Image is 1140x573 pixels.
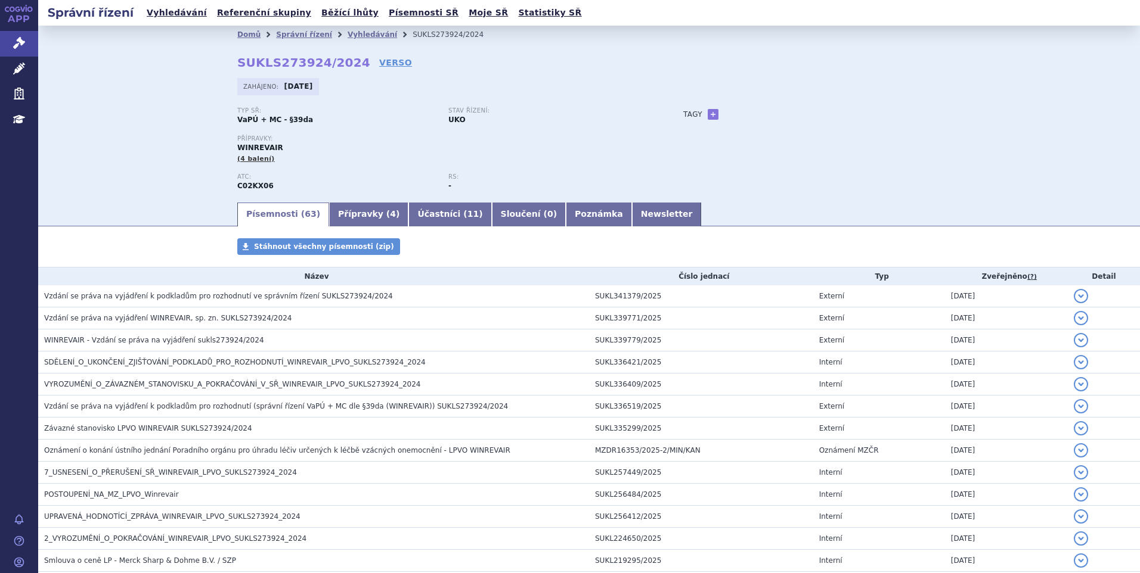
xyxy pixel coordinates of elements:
p: RS: [448,173,648,180]
span: Oznámení MZČR [819,446,879,454]
td: [DATE] [945,351,1068,373]
span: VYROZUMĚNÍ_O_ZÁVAZNÉM_STANOVISKU_A_POKRAČOVÁNÍ_V_SŘ_WINREVAIR_LPVO_SUKLS273924_2024 [44,380,420,388]
td: SUKL336421/2025 [589,351,813,373]
a: Účastníci (11) [408,203,491,226]
a: Statistiky SŘ [515,5,585,21]
span: POSTOUPENÍ_NA_MZ_LPVO_Winrevair [44,490,179,499]
span: Interní [819,358,842,366]
span: SDĚLENÍ_O_UKONČENÍ_ZJIŠŤOVÁNÍ_PODKLADŮ_PRO_ROZHODNUTÍ_WINREVAIR_LPVO_SUKLS273924_2024 [44,358,426,366]
td: [DATE] [945,418,1068,440]
button: detail [1074,487,1088,502]
span: WINREVAIR - Vzdání se práva na vyjádření sukls273924/2024 [44,336,264,344]
th: Číslo jednací [589,267,813,285]
td: SUKL336519/2025 [589,396,813,418]
span: (4 balení) [237,155,275,163]
button: detail [1074,531,1088,546]
td: MZDR16353/2025-2/MIN/KAN [589,440,813,462]
td: [DATE] [945,440,1068,462]
td: [DATE] [945,329,1068,351]
span: WINREVAIR [237,144,283,152]
a: Stáhnout všechny písemnosti (zip) [237,238,400,255]
a: Vyhledávání [348,30,397,39]
p: Přípravky: [237,135,659,142]
td: [DATE] [945,506,1068,528]
td: SUKL256412/2025 [589,506,813,528]
button: detail [1074,311,1088,325]
a: Newsletter [632,203,702,226]
button: detail [1074,553,1088,568]
a: Vyhledávání [143,5,210,21]
th: Zveřejněno [945,267,1068,285]
strong: - [448,182,451,190]
span: 4 [390,209,396,219]
td: [DATE] [945,285,1068,307]
button: detail [1074,377,1088,391]
strong: [DATE] [284,82,313,91]
td: [DATE] [945,528,1068,550]
span: Externí [819,402,844,410]
td: [DATE] [945,373,1068,396]
td: [DATE] [945,462,1068,484]
span: Interní [819,468,842,477]
span: Vzdání se práva na vyjádření k podkladům pro rozhodnutí (správní řízení VaPÚ + MC dle §39da (WINR... [44,402,508,410]
span: Stáhnout všechny písemnosti (zip) [254,242,394,251]
button: detail [1074,421,1088,435]
span: 63 [305,209,316,219]
h2: Správní řízení [38,4,143,21]
button: detail [1074,443,1088,457]
a: Poznámka [566,203,632,226]
a: Domů [237,30,261,39]
span: Interní [819,556,842,565]
span: Vzdání se práva na vyjádření k podkladům pro rozhodnutí ve správním řízení SUKLS273924/2024 [44,292,393,300]
span: Oznámení o konání ústního jednání Poradního orgánu pro úhradu léčiv určených k léčbě vzácných one... [44,446,510,454]
button: detail [1074,465,1088,479]
strong: VaPÚ + MC - §39da [237,116,313,124]
span: 2_VYROZUMĚNÍ_O_POKRAČOVÁNÍ_WINREVAIR_LPVO_SUKLS273924_2024 [44,534,306,543]
td: [DATE] [945,484,1068,506]
span: Interní [819,534,842,543]
strong: SOTATERCEPT [237,182,274,190]
strong: UKO [448,116,466,124]
td: SUKL339771/2025 [589,307,813,329]
td: [DATE] [945,550,1068,572]
th: Název [38,267,589,285]
td: SUKL224650/2025 [589,528,813,550]
button: detail [1074,399,1088,413]
td: SUKL219295/2025 [589,550,813,572]
td: [DATE] [945,396,1068,418]
a: Běžící lhůty [318,5,382,21]
span: 0 [547,209,553,219]
td: SUKL341379/2025 [589,285,813,307]
td: [DATE] [945,307,1068,329]
span: Externí [819,292,844,300]
a: Moje SŘ [465,5,512,21]
span: Vzdání se práva na vyjádření WINREVAIR, sp. zn. SUKLS273924/2024 [44,314,292,322]
p: ATC: [237,173,436,180]
abbr: (?) [1027,273,1037,281]
a: Přípravky (4) [329,203,408,226]
a: Správní řízení [276,30,332,39]
button: detail [1074,355,1088,369]
td: SUKL335299/2025 [589,418,813,440]
span: Smlouva o ceně LP - Merck Sharp & Dohme B.V. / SZP [44,556,236,565]
span: 11 [467,209,479,219]
span: Interní [819,380,842,388]
td: SUKL336409/2025 [589,373,813,396]
span: Zahájeno: [243,82,281,91]
td: SUKL339779/2025 [589,329,813,351]
td: SUKL257449/2025 [589,462,813,484]
p: Stav řízení: [448,107,648,114]
a: Referenční skupiny [213,5,315,21]
p: Typ SŘ: [237,107,436,114]
span: 7_USNESENÍ_O_PŘERUŠENÍ_SŘ_WINREVAIR_LPVO_SUKLS273924_2024 [44,468,297,477]
span: Externí [819,424,844,432]
a: + [708,109,718,120]
span: Externí [819,314,844,322]
a: Písemnosti SŘ [385,5,462,21]
th: Typ [813,267,945,285]
a: VERSO [379,57,412,68]
span: Závazné stanovisko LPVO WINREVAIR SUKLS273924/2024 [44,424,252,432]
button: detail [1074,289,1088,303]
button: detail [1074,333,1088,347]
button: detail [1074,509,1088,524]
